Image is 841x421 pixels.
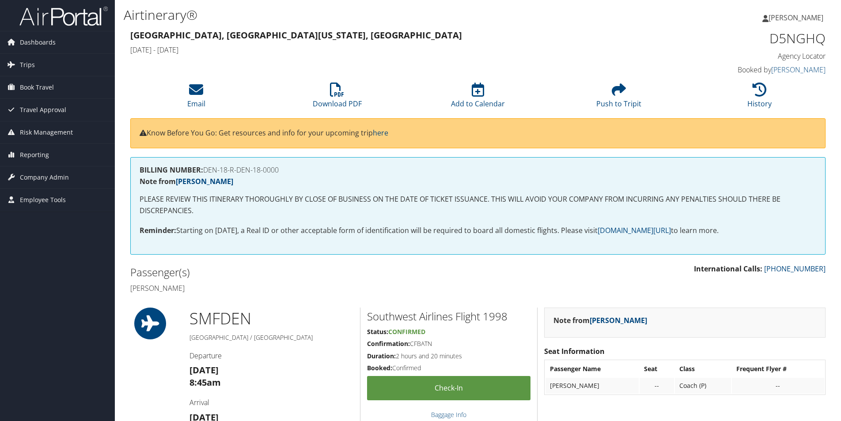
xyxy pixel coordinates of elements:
h5: CFBATN [367,339,530,348]
strong: Note from [140,177,233,186]
h4: Arrival [189,398,353,407]
strong: Seat Information [544,346,605,356]
a: Email [187,87,205,109]
td: [PERSON_NAME] [546,378,639,394]
th: Passenger Name [546,361,639,377]
strong: BILLING NUMBER: [140,165,203,175]
h4: DEN-18-R-DEN-18-0000 [140,166,816,173]
span: [PERSON_NAME] [769,13,823,23]
a: [DOMAIN_NAME][URL] [598,226,671,235]
strong: Status: [367,327,388,336]
a: [PERSON_NAME] [771,65,826,75]
td: Coach (P) [675,378,731,394]
h1: Airtinerary® [124,6,596,24]
a: here [373,128,388,138]
span: Employee Tools [20,189,66,211]
p: PLEASE REVIEW THIS ITINERARY THOROUGHLY BY CLOSE OF BUSINESS ON THE DATE OF TICKET ISSUANCE. THIS... [140,194,816,216]
a: [PERSON_NAME] [762,4,832,31]
h1: D5NGHQ [662,29,826,48]
span: Travel Approval [20,99,66,121]
h4: Agency Locator [662,51,826,61]
div: -- [736,382,820,390]
strong: Note from [553,316,647,325]
p: Know Before You Go: Get resources and info for your upcoming trip [140,128,816,139]
span: Reporting [20,144,49,166]
strong: [GEOGRAPHIC_DATA], [GEOGRAPHIC_DATA] [US_STATE], [GEOGRAPHIC_DATA] [130,29,462,41]
a: [PERSON_NAME] [176,177,233,186]
span: Trips [20,54,35,76]
strong: International Calls: [694,264,762,274]
h5: Confirmed [367,364,530,372]
a: [PERSON_NAME] [590,316,647,325]
span: Company Admin [20,166,69,188]
h4: [DATE] - [DATE] [130,45,648,55]
a: Add to Calendar [451,87,505,109]
a: Download PDF [313,87,362,109]
strong: Booked: [367,364,392,372]
strong: [DATE] [189,364,219,376]
th: Class [675,361,731,377]
div: -- [644,382,670,390]
strong: 8:45am [189,376,221,388]
img: airportal-logo.png [19,6,108,26]
a: [PHONE_NUMBER] [764,264,826,274]
th: Seat [640,361,674,377]
th: Frequent Flyer # [732,361,825,377]
span: Dashboards [20,31,56,53]
h4: Departure [189,351,353,361]
h5: [GEOGRAPHIC_DATA] / [GEOGRAPHIC_DATA] [189,333,353,342]
strong: Confirmation: [367,339,410,348]
a: Baggage Info [431,410,466,419]
h2: Southwest Airlines Flight 1998 [367,309,530,324]
h4: Booked by [662,65,826,75]
h4: [PERSON_NAME] [130,283,471,293]
h5: 2 hours and 20 minutes [367,352,530,361]
a: History [747,87,772,109]
h2: Passenger(s) [130,265,471,280]
p: Starting on [DATE], a Real ID or other acceptable form of identification will be required to boar... [140,225,816,237]
span: Risk Management [20,121,73,143]
span: Book Travel [20,76,54,98]
a: Check-in [367,376,530,400]
strong: Reminder: [140,226,176,235]
span: Confirmed [388,327,425,336]
h1: SMF DEN [189,308,353,330]
strong: Duration: [367,352,396,360]
a: Push to Tripit [596,87,641,109]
